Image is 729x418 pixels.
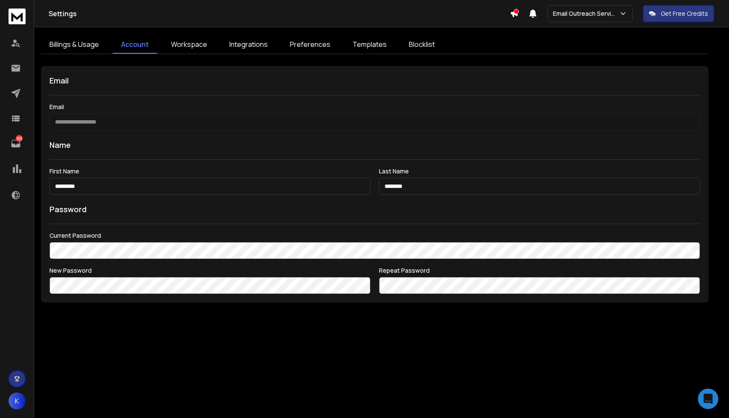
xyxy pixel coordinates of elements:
h1: Name [49,139,700,151]
a: Billings & Usage [41,36,107,54]
label: Repeat Password [379,268,700,274]
p: Email Outreach Service [553,9,619,18]
a: Workspace [162,36,216,54]
label: Email [49,104,700,110]
label: First Name [49,168,370,174]
a: Integrations [221,36,276,54]
h1: Password [49,203,87,215]
img: logo [9,9,26,24]
h1: Settings [49,9,510,19]
a: Templates [344,36,395,54]
a: Account [113,36,157,54]
a: 513 [7,135,24,152]
h1: Email [49,75,700,86]
button: K [9,392,26,409]
div: Open Intercom Messenger [698,389,718,409]
button: Get Free Credits [643,5,714,22]
a: Blocklist [400,36,443,54]
p: 513 [16,135,23,142]
p: Get Free Credits [661,9,708,18]
label: Last Name [379,168,700,174]
a: Preferences [281,36,339,54]
label: Current Password [49,233,700,239]
label: New Password [49,268,370,274]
